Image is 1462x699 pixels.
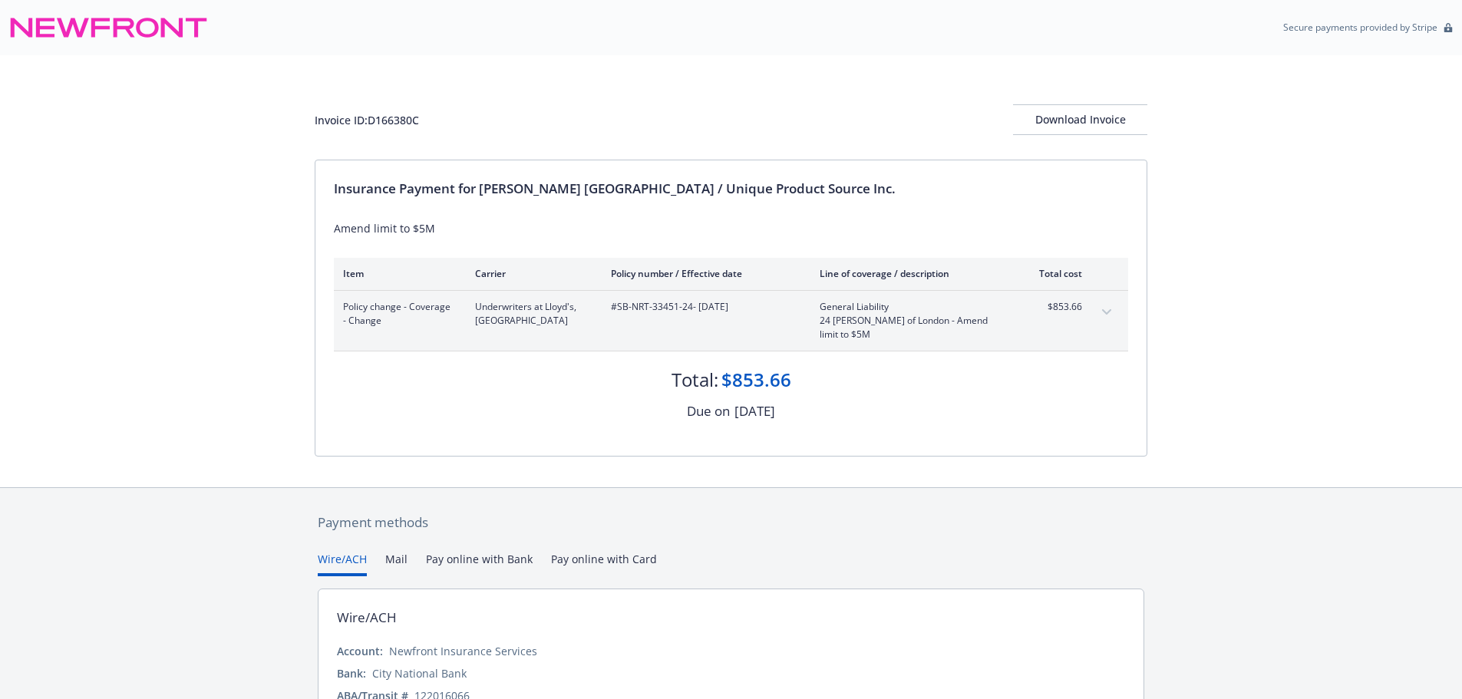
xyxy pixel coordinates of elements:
span: General Liability [820,300,1000,314]
span: General Liability24 [PERSON_NAME] of London - Amend limit to $5M [820,300,1000,341]
div: Carrier [475,267,586,280]
button: Mail [385,551,408,576]
span: $853.66 [1025,300,1082,314]
p: Secure payments provided by Stripe [1283,21,1437,34]
div: Invoice ID: D166380C [315,112,419,128]
div: Download Invoice [1013,105,1147,134]
div: Wire/ACH [337,608,397,628]
button: Download Invoice [1013,104,1147,135]
div: Policy change - Coverage - ChangeUnderwriters at Lloyd's, [GEOGRAPHIC_DATA]#SB-NRT-33451-24- [DAT... [334,291,1128,351]
div: Policy number / Effective date [611,267,795,280]
button: Pay online with Bank [426,551,533,576]
div: $853.66 [721,367,791,393]
div: Amend limit to $5M [334,220,1128,236]
div: Payment methods [318,513,1144,532]
span: Underwriters at Lloyd's, [GEOGRAPHIC_DATA] [475,300,586,328]
button: Pay online with Card [551,551,657,576]
div: Total: [672,367,718,393]
div: Due on [687,401,730,421]
div: Total cost [1025,267,1082,280]
button: Wire/ACH [318,551,367,576]
span: Policy change - Coverage - Change [343,300,450,328]
div: Insurance Payment for [PERSON_NAME] [GEOGRAPHIC_DATA] / Unique Product Source Inc. [334,179,1128,199]
span: #SB-NRT-33451-24 - [DATE] [611,300,795,314]
div: [DATE] [734,401,775,421]
div: Line of coverage / description [820,267,1000,280]
div: Newfront Insurance Services [389,643,537,659]
div: City National Bank [372,665,467,681]
div: Item [343,267,450,280]
div: Account: [337,643,383,659]
div: Bank: [337,665,366,681]
span: 24 [PERSON_NAME] of London - Amend limit to $5M [820,314,1000,341]
button: expand content [1094,300,1119,325]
